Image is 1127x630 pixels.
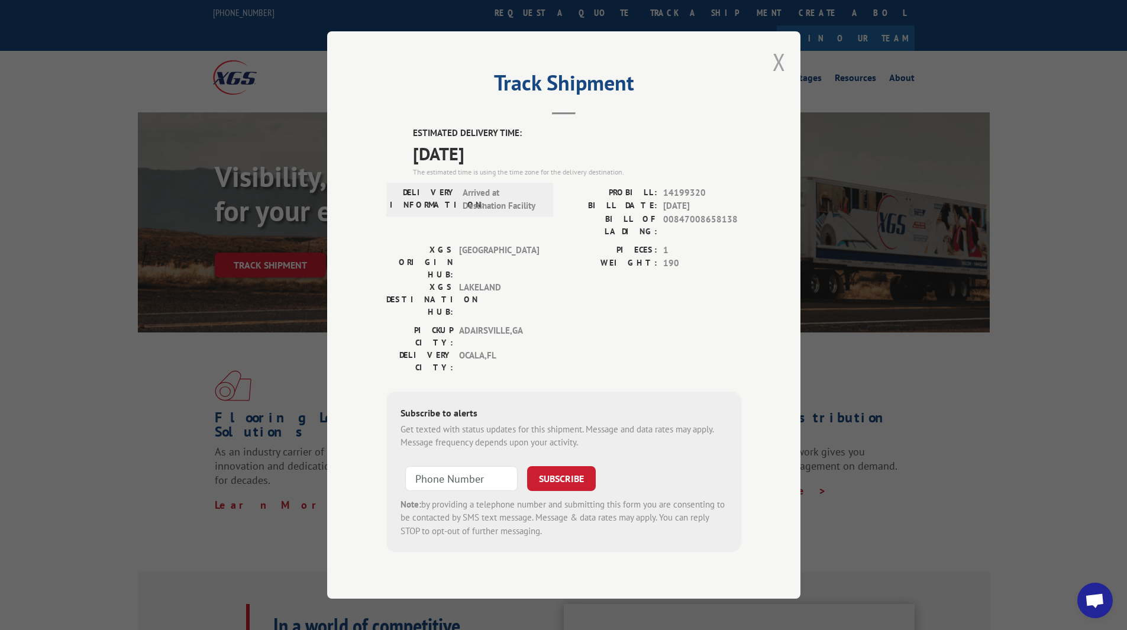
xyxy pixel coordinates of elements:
[663,199,741,213] span: [DATE]
[459,349,539,374] span: OCALA , FL
[564,257,657,270] label: WEIGHT:
[405,466,518,491] input: Phone Number
[459,244,539,281] span: [GEOGRAPHIC_DATA]
[386,75,741,97] h2: Track Shipment
[413,167,741,177] div: The estimated time is using the time zone for the delivery destination.
[463,186,542,213] span: Arrived at Destination Facility
[401,499,421,510] strong: Note:
[390,186,457,213] label: DELIVERY INFORMATION:
[527,466,596,491] button: SUBSCRIBE
[401,406,727,423] div: Subscribe to alerts
[773,46,786,77] button: Close modal
[386,349,453,374] label: DELIVERY CITY:
[663,213,741,238] span: 00847008658138
[564,213,657,238] label: BILL OF LADING:
[564,244,657,257] label: PIECES:
[663,244,741,257] span: 1
[386,281,453,318] label: XGS DESTINATION HUB:
[459,324,539,349] span: ADAIRSVILLE , GA
[413,140,741,167] span: [DATE]
[663,186,741,200] span: 14199320
[401,423,727,450] div: Get texted with status updates for this shipment. Message and data rates may apply. Message frequ...
[459,281,539,318] span: LAKELAND
[564,186,657,200] label: PROBILL:
[663,257,741,270] span: 190
[386,324,453,349] label: PICKUP CITY:
[413,127,741,140] label: ESTIMATED DELIVERY TIME:
[564,199,657,213] label: BILL DATE:
[1077,583,1113,618] div: Open chat
[401,498,727,538] div: by providing a telephone number and submitting this form you are consenting to be contacted by SM...
[386,244,453,281] label: XGS ORIGIN HUB:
